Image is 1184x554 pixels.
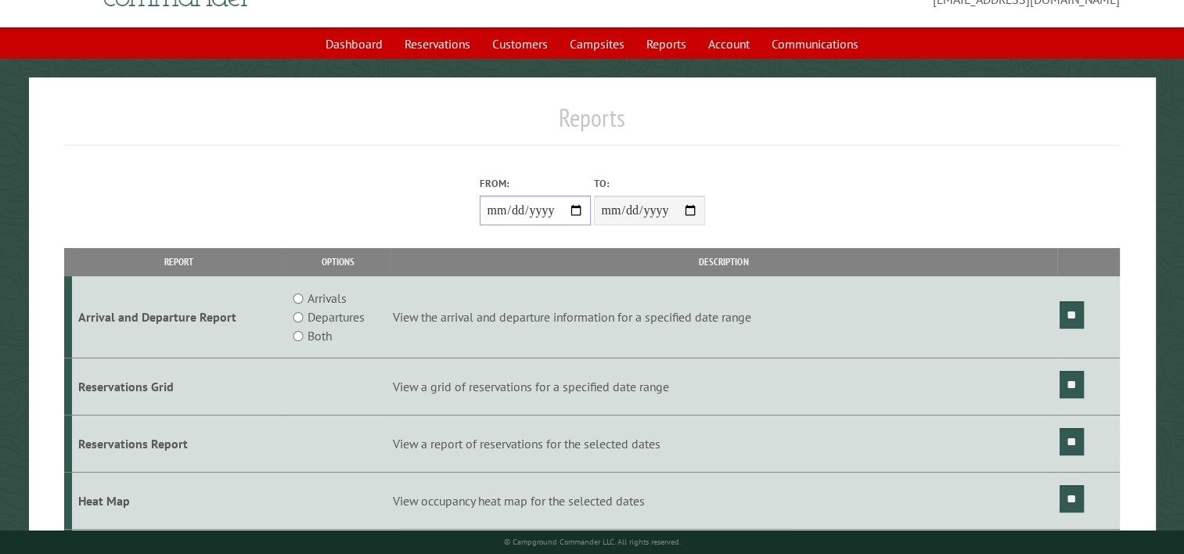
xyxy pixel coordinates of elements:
a: Dashboard [316,29,392,59]
th: Report [72,248,286,275]
a: Communications [762,29,868,59]
label: Arrivals [308,289,347,308]
label: To: [594,176,705,191]
td: Reservations Report [72,415,286,472]
label: Both [308,326,332,345]
h1: Reports [64,103,1120,146]
small: © Campground Commander LLC. All rights reserved. [504,537,681,547]
a: Customers [483,29,557,59]
td: View occupancy heat map for the selected dates [390,472,1057,529]
td: View a grid of reservations for a specified date range [390,358,1057,415]
td: Arrival and Departure Report [72,276,286,358]
a: Reservations [395,29,480,59]
a: Reports [637,29,696,59]
td: View the arrival and departure information for a specified date range [390,276,1057,358]
th: Options [286,248,390,275]
td: Reservations Grid [72,358,286,415]
label: From: [480,176,591,191]
td: Heat Map [72,472,286,529]
label: Departures [308,308,365,326]
a: Account [699,29,759,59]
td: View a report of reservations for the selected dates [390,415,1057,472]
th: Description [390,248,1057,275]
a: Campsites [560,29,634,59]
